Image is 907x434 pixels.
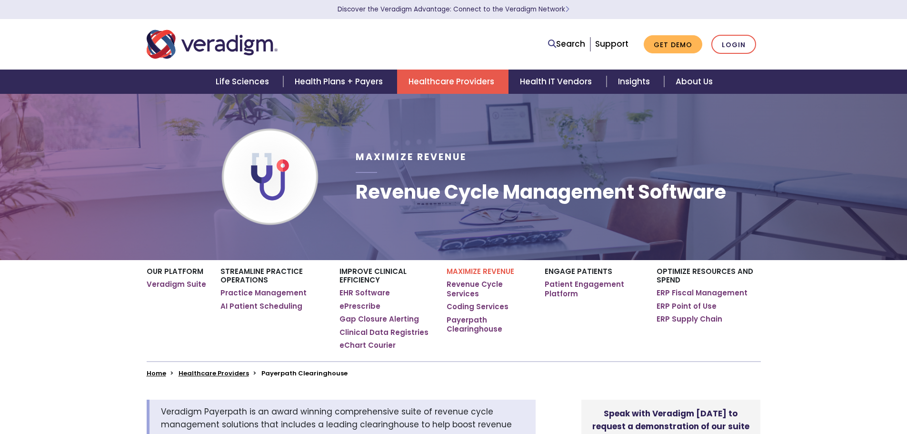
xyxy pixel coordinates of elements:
[595,38,628,50] a: Support
[220,302,302,311] a: AI Patient Scheduling
[508,70,606,94] a: Health IT Vendors
[711,35,756,54] a: Login
[657,288,748,298] a: ERP Fiscal Management
[607,70,664,94] a: Insights
[644,35,702,54] a: Get Demo
[339,288,390,298] a: EHR Software
[548,38,585,50] a: Search
[397,70,508,94] a: Healthcare Providers
[204,70,283,94] a: Life Sciences
[664,70,724,94] a: About Us
[339,328,429,337] a: Clinical Data Registries
[339,341,396,350] a: eChart Courier
[220,288,307,298] a: Practice Management
[147,280,206,289] a: Veradigm Suite
[565,5,569,14] span: Learn More
[147,29,278,60] img: Veradigm logo
[179,369,249,378] a: Healthcare Providers
[356,151,467,163] span: Maximize Revenue
[338,5,569,14] a: Discover the Veradigm Advantage: Connect to the Veradigm NetworkLearn More
[447,280,530,298] a: Revenue Cycle Services
[447,302,508,312] a: Coding Services
[545,280,642,298] a: Patient Engagement Platform
[339,314,419,324] a: Gap Closure Alerting
[339,302,380,311] a: ePrescribe
[447,315,530,334] a: Payerpath Clearinghouse
[356,181,726,203] h1: Revenue Cycle Management Software
[147,369,166,378] a: Home
[657,314,722,324] a: ERP Supply Chain
[283,70,397,94] a: Health Plans + Payers
[657,302,717,311] a: ERP Point of Use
